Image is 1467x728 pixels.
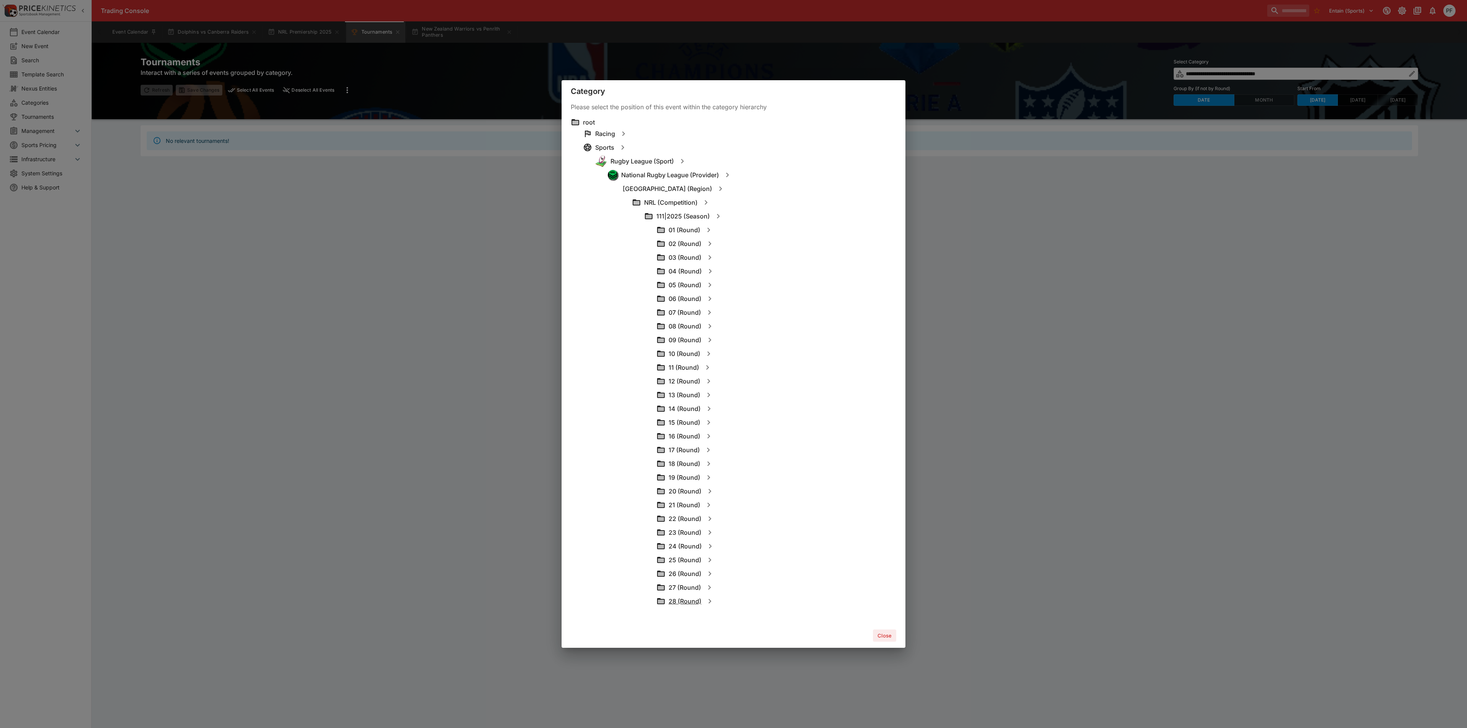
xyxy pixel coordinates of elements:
h6: 13 (Round) [669,391,700,399]
h6: 27 (Round) [669,584,701,592]
h6: 17 (Round) [669,446,700,454]
div: Category [562,80,905,102]
h6: 23 (Round) [669,529,701,537]
h6: 19 (Round) [669,474,700,482]
h6: 09 (Round) [669,336,701,344]
h6: NRL (Competition) [644,199,698,207]
h6: Racing [595,130,615,138]
div: National Rugby League [607,170,618,180]
h6: 22 (Round) [669,515,701,523]
h6: 24 (Round) [669,542,702,550]
h6: [GEOGRAPHIC_DATA] (Region) [623,185,712,193]
button: Close [873,629,896,642]
h6: 08 (Round) [669,322,701,330]
p: Please select the position of this event within the category hierarchy [571,102,896,112]
h6: Rugby League (Sport) [610,157,674,165]
h6: 16 (Round) [669,432,700,440]
h6: 05 (Round) [669,281,701,289]
h6: 15 (Round) [669,419,700,427]
h6: 01 (Round) [669,226,700,234]
h6: Sports [595,144,614,152]
h6: 21 (Round) [669,501,700,509]
h6: 04 (Round) [669,267,702,275]
h6: root [583,118,595,126]
h6: 12 (Round) [669,377,700,385]
h6: 03 (Round) [669,254,701,262]
h6: 02 (Round) [669,240,701,248]
h6: 111|2025 (Season) [656,212,710,220]
h6: 07 (Round) [669,309,701,317]
h6: 18 (Round) [669,460,700,468]
h6: 10 (Round) [669,350,700,358]
h6: 06 (Round) [669,295,701,303]
h6: National Rugby League (Provider) [621,171,719,179]
h6: 26 (Round) [669,570,701,578]
h6: 25 (Round) [669,556,701,564]
h6: 20 (Round) [669,487,701,495]
img: nrl.png [608,170,618,180]
h6: 11 (Round) [669,364,699,372]
h6: 14 (Round) [669,405,701,413]
h6: 28 (Round) [669,597,701,605]
img: rugby_league.png [595,155,607,167]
